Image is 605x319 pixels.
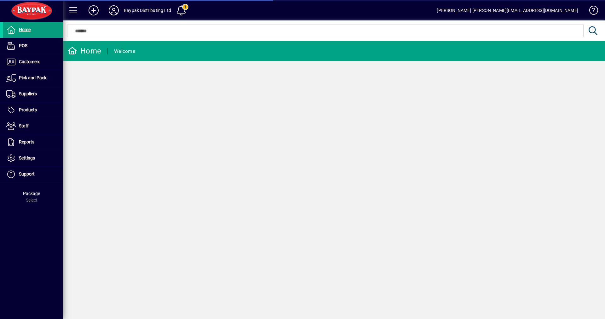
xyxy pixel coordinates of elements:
[19,171,35,176] span: Support
[104,5,124,16] button: Profile
[68,46,101,56] div: Home
[23,191,40,196] span: Package
[3,166,63,182] a: Support
[3,118,63,134] a: Staff
[114,46,135,56] div: Welcome
[124,5,171,15] div: Baypak Distributing Ltd
[3,54,63,70] a: Customers
[19,27,31,32] span: Home
[19,59,40,64] span: Customers
[19,43,27,48] span: POS
[19,75,46,80] span: Pick and Pack
[19,91,37,96] span: Suppliers
[19,107,37,112] span: Products
[84,5,104,16] button: Add
[3,70,63,86] a: Pick and Pack
[19,139,34,144] span: Reports
[3,86,63,102] a: Suppliers
[19,123,29,128] span: Staff
[3,38,63,54] a: POS
[19,155,35,160] span: Settings
[3,102,63,118] a: Products
[3,134,63,150] a: Reports
[585,1,597,22] a: Knowledge Base
[437,5,578,15] div: [PERSON_NAME] [PERSON_NAME][EMAIL_ADDRESS][DOMAIN_NAME]
[3,150,63,166] a: Settings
